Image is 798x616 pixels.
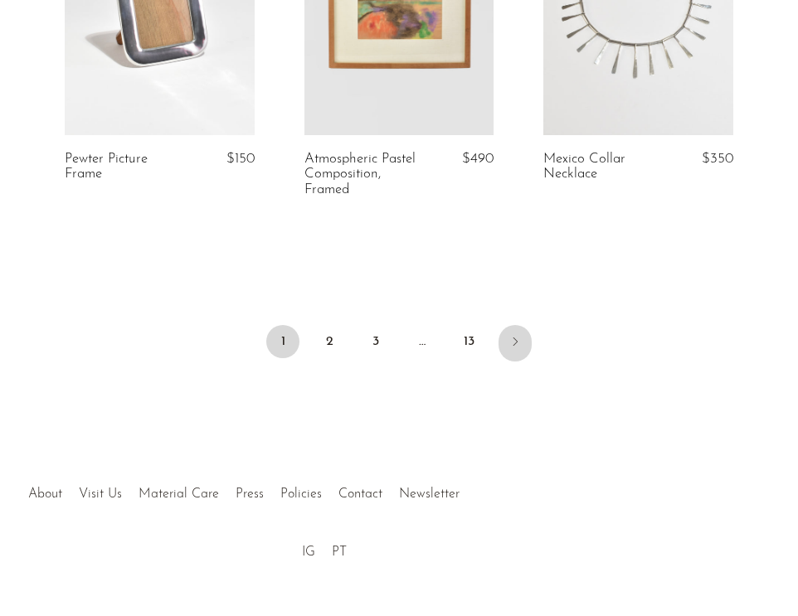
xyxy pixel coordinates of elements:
a: About [28,487,62,501]
a: Atmospheric Pastel Composition, Framed [304,152,427,197]
a: 13 [452,325,485,358]
a: PT [332,546,347,559]
ul: Quick links [20,474,468,506]
a: Next [499,325,532,361]
ul: Social Medias [294,532,355,564]
a: Press [236,487,264,501]
a: Visit Us [79,487,122,501]
span: 1 [266,325,299,358]
span: $150 [226,152,255,166]
a: 3 [359,325,392,358]
span: $350 [702,152,733,166]
a: Mexico Collar Necklace [543,152,666,182]
a: 2 [313,325,346,358]
a: Contact [338,487,382,501]
a: IG [302,546,315,559]
span: … [406,325,439,358]
a: Newsletter [399,487,460,501]
span: $490 [462,152,494,166]
a: Material Care [139,487,219,501]
a: Policies [280,487,322,501]
a: Pewter Picture Frame [65,152,187,182]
